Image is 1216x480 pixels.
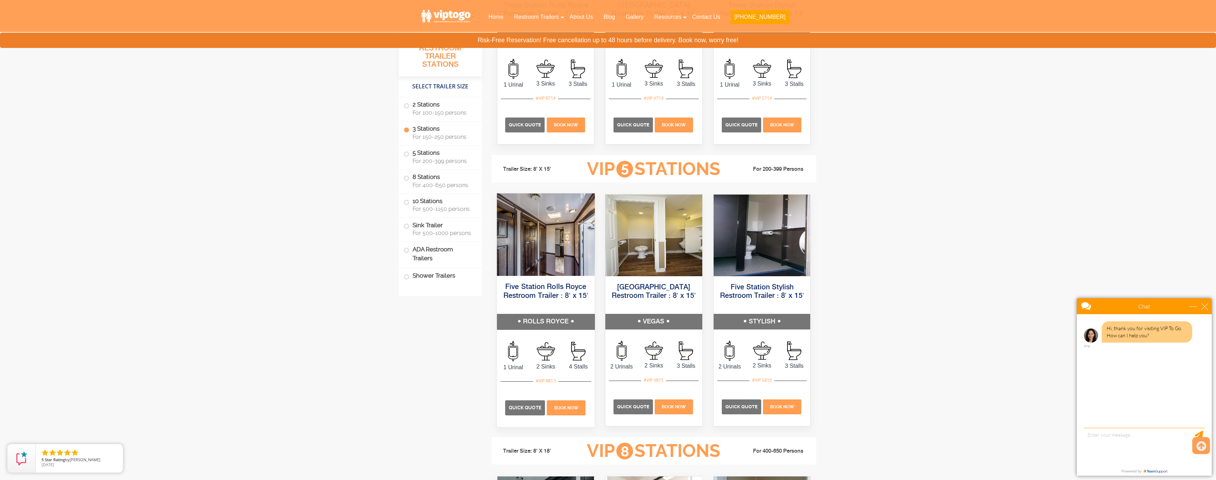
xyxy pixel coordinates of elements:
[536,60,555,78] img: an icon of sink
[483,9,509,25] a: Home
[732,447,811,456] li: For 400-650 Persons
[497,159,576,180] li: Trailer Size: 8' X 15'
[413,230,474,236] span: For 500-1000 persons
[505,404,546,410] a: Quick Quote
[762,403,802,409] a: Book Now
[605,362,638,371] span: 2 Urinals
[404,218,477,240] label: Sink Trailer
[614,403,654,409] a: Quick Quote
[749,376,774,385] div: #VIP S815
[536,342,555,360] img: an icon of sink
[649,9,687,25] a: Resources
[598,9,620,25] a: Blog
[42,462,54,467] span: [DATE]
[413,206,474,212] span: For 500-1150 persons
[616,443,633,459] span: 8
[662,404,686,409] span: Book Now
[404,121,477,143] label: 3 Stations
[63,448,72,457] li: 
[725,404,758,409] span: Quick Quote
[529,80,562,88] span: 3 Sinks
[508,59,518,79] img: an icon of urinal
[778,362,811,370] span: 3 Stalls
[497,193,594,276] img: Full view of five station restroom trailer with two separate doors for men and women
[503,283,588,299] a: Five Station Rolls Royce Restroom Trailer : 8′ x 15′
[533,94,558,103] div: #VIP R714
[42,457,44,462] span: 5
[564,9,598,25] a: About Us
[554,122,578,127] span: Book Now
[714,195,811,276] img: Full view of five station restroom trailer with two separate doors for men and women
[770,122,794,127] span: Book Now
[725,59,735,79] img: an icon of urinal
[497,363,529,371] span: 1 Urinal
[638,361,670,370] span: 2 Sinks
[562,362,595,371] span: 4 Stalls
[617,122,649,127] span: Quick Quote
[404,170,477,192] label: 8 Stations
[576,441,731,461] h3: VIP Stations
[641,94,666,103] div: #VIP V714
[571,60,585,78] img: an icon of stall
[617,341,627,361] img: an icon of urinal
[413,182,474,189] span: For 400-650 persons
[41,448,49,457] li: 
[399,80,482,93] h4: Select Trailer Size
[617,59,627,79] img: an icon of urinal
[720,284,804,300] a: Five Station Stylish Restroom Trailer : 8′ x 15′
[645,342,663,360] img: an icon of sink
[497,441,576,462] li: Trailer Size: 8' X 18'
[670,80,702,88] span: 3 Stalls
[746,361,778,370] span: 2 Sinks
[725,9,794,28] a: [PHONE_NUMBER]
[714,362,746,371] span: 2 Urinals
[638,80,670,88] span: 3 Sinks
[1073,294,1216,480] iframe: Live Chat Box
[670,362,702,370] span: 3 Stalls
[45,457,65,462] span: Star Rating
[533,376,558,385] div: #VIP R815
[732,165,811,174] li: For 200-399 Persons
[509,9,564,25] a: Restroom Trailers
[722,121,762,127] a: Quick Quote
[654,121,694,127] a: Book Now
[413,158,474,164] span: For 200-399 persons
[762,121,802,127] a: Book Now
[404,242,477,266] label: ADA Restroom Trailers
[413,133,474,140] span: For 150-250 persons
[617,404,649,409] span: Quick Quote
[687,9,725,25] a: Contact Us
[725,341,735,361] img: an icon of urinal
[612,284,696,300] a: [GEOGRAPHIC_DATA] Restroom Trailer : 8′ x 15′
[753,342,771,360] img: an icon of sink
[662,122,686,127] span: Book Now
[508,341,518,361] img: an icon of urinal
[725,122,758,127] span: Quick Quote
[731,10,789,24] button: [PHONE_NUMBER]
[641,376,666,385] div: #VIP V815
[15,451,29,465] img: Review Rating
[562,80,594,88] span: 3 Stalls
[753,60,771,78] img: an icon of sink
[399,34,482,76] h3: All Portable Restroom Trailer Stations
[576,159,731,179] h3: VIP Stations
[571,342,585,360] img: an icon of stall
[546,404,586,410] a: Book Now
[714,314,811,329] h5: STYLISH
[605,314,702,329] h5: VEGAS
[778,80,811,88] span: 3 Stalls
[56,448,64,457] li: 
[404,194,477,216] label: 10 Stations
[787,342,801,360] img: an icon of stall
[529,362,562,371] span: 2 Sinks
[787,60,801,78] img: an icon of stall
[404,268,477,284] label: Shower Trailers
